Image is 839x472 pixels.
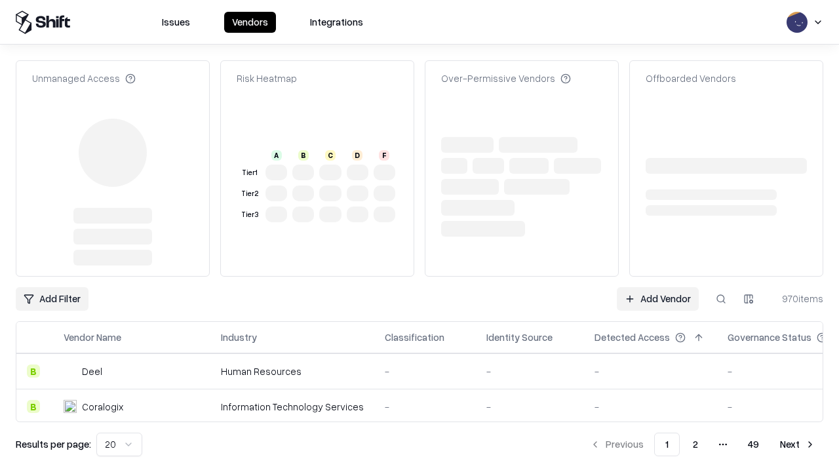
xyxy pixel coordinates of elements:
div: - [385,364,465,378]
div: Human Resources [221,364,364,378]
div: Risk Heatmap [237,71,297,85]
div: 970 items [771,292,823,305]
div: Information Technology Services [221,400,364,414]
div: B [27,364,40,378]
button: Add Filter [16,287,88,311]
div: Tier 2 [239,188,260,199]
button: Vendors [224,12,276,33]
a: Add Vendor [617,287,699,311]
img: Deel [64,364,77,378]
button: 2 [682,433,709,456]
div: C [325,150,336,161]
button: 1 [654,433,680,456]
div: Industry [221,330,257,344]
div: - [486,400,574,414]
div: Tier 3 [239,209,260,220]
button: Next [772,433,823,456]
div: Offboarded Vendors [646,71,736,85]
div: A [271,150,282,161]
div: Vendor Name [64,330,121,344]
div: - [595,400,707,414]
div: - [385,400,465,414]
div: Deel [82,364,102,378]
img: Coralogix [64,400,77,413]
div: - [595,364,707,378]
div: Coralogix [82,400,123,414]
div: Identity Source [486,330,553,344]
div: Over-Permissive Vendors [441,71,571,85]
div: B [298,150,309,161]
div: Tier 1 [239,167,260,178]
div: D [352,150,362,161]
div: Governance Status [728,330,811,344]
button: 49 [737,433,770,456]
div: Classification [385,330,444,344]
button: Integrations [302,12,371,33]
div: Unmanaged Access [32,71,136,85]
div: Detected Access [595,330,670,344]
button: Issues [154,12,198,33]
div: - [486,364,574,378]
nav: pagination [582,433,823,456]
div: B [27,400,40,413]
div: F [379,150,389,161]
p: Results per page: [16,437,91,451]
